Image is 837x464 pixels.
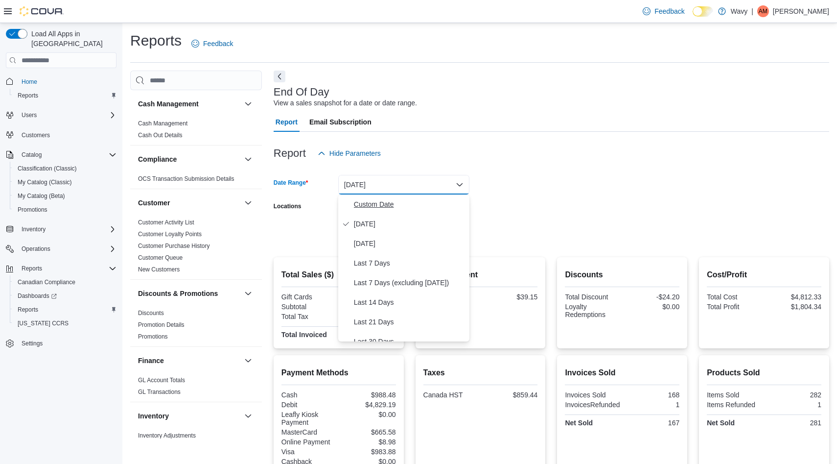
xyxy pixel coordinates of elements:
div: $4,812.33 [766,293,821,301]
h3: Discounts & Promotions [138,289,218,298]
a: GL Transactions [138,389,181,395]
a: GL Account Totals [138,377,185,384]
button: Users [18,109,41,121]
span: GL Account Totals [138,376,185,384]
span: Operations [18,243,116,255]
a: Classification (Classic) [14,163,81,174]
p: [PERSON_NAME] [773,5,829,17]
a: Cash Management [138,120,187,127]
span: My Catalog (Classic) [14,176,116,188]
a: Home [18,76,41,88]
a: Reports [14,90,42,101]
h3: Inventory [138,411,169,421]
button: My Catalog (Classic) [10,175,120,189]
button: Discounts & Promotions [138,289,240,298]
h1: Reports [130,31,182,50]
a: Inventory Adjustments [138,432,196,439]
span: Report [276,112,298,132]
button: Operations [2,242,120,256]
span: Reports [14,304,116,316]
h2: Discounts [565,269,679,281]
span: Users [22,111,37,119]
button: Inventory [18,223,49,235]
span: [DATE] [354,238,465,249]
a: Promotion Details [138,321,185,328]
div: $665.58 [341,428,396,436]
span: Discounts [138,309,164,317]
strong: Net Sold [565,419,593,427]
span: Customer Activity List [138,219,194,226]
span: Customers [22,131,50,139]
a: New Customers [138,266,180,273]
div: View a sales snapshot for a date or date range. [274,98,417,108]
a: Feedback [187,34,237,53]
span: My Catalog (Classic) [18,178,72,186]
span: Operations [22,245,50,253]
span: Customer Queue [138,254,183,262]
span: Home [18,75,116,87]
div: Online Payment [281,438,337,446]
button: Promotions [10,203,120,217]
button: Inventory [138,411,240,421]
a: Feedback [639,1,688,21]
label: Locations [274,202,302,210]
button: Finance [242,355,254,366]
h3: Customer [138,198,170,208]
div: Cash Management [130,118,262,145]
a: OCS Transaction Submission Details [138,175,234,182]
p: | [751,5,753,17]
strong: Net Sold [707,419,735,427]
div: Subtotal [281,303,337,311]
div: $0.00 [624,303,679,311]
span: Canadian Compliance [18,278,75,286]
div: -$24.20 [624,293,679,301]
button: Cash Management [242,98,254,110]
a: Dashboards [14,290,61,302]
span: Reports [18,306,38,314]
div: Canada HST [423,391,479,399]
span: Last 14 Days [354,296,465,308]
div: 1 [766,401,821,409]
h2: Payment Methods [281,367,396,379]
button: Reports [10,89,120,102]
div: Finance [130,374,262,402]
span: Reports [14,90,116,101]
span: Custom Date [354,198,465,210]
div: Leafly Kiosk Payment [281,411,337,426]
span: Reports [18,92,38,99]
p: Wavy [731,5,747,17]
h3: Report [274,147,306,159]
div: $8.98 [341,438,396,446]
span: Catalog [22,151,42,159]
span: Customers [18,129,116,141]
div: $988.48 [341,391,396,399]
button: Reports [2,262,120,275]
div: Loyalty Redemptions [565,303,620,318]
a: Promotions [14,204,51,216]
button: Home [2,74,120,88]
a: Customer Purchase History [138,243,210,249]
span: Inventory [18,223,116,235]
span: Washington CCRS [14,317,116,329]
div: Select listbox [338,195,469,342]
span: Promotions [138,333,168,341]
div: MasterCard [281,428,337,436]
span: Classification (Classic) [14,163,116,174]
span: Inventory Adjustments [138,432,196,440]
span: Dashboards [18,292,57,300]
a: Canadian Compliance [14,276,79,288]
div: 167 [624,419,679,427]
span: Reports [22,265,42,272]
span: Cash Management [138,120,187,127]
button: Compliance [242,153,254,165]
button: Users [2,108,120,122]
a: Cash Out Details [138,132,183,139]
div: Items Sold [707,391,762,399]
button: Inventory [2,222,120,236]
span: Last 7 Days [354,257,465,269]
span: Inventory [22,225,46,233]
button: Cash Management [138,99,240,109]
span: Hide Parameters [329,148,381,158]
